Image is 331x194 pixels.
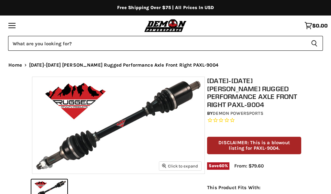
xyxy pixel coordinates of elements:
[8,36,323,51] form: Product
[207,117,301,124] span: Rated 0.0 out of 5 stars 0 reviews
[207,162,229,169] span: Save %
[207,77,301,109] h1: [DATE]-[DATE] [PERSON_NAME] Rugged Performance Axle Front Right PAXL-9004
[32,77,204,174] img: 2010-2013 John Deere Rugged Performance Axle Front Right PAXL-9004
[162,164,198,168] span: Click to expand
[8,36,306,51] input: Search
[8,62,22,68] a: Home
[306,36,323,51] button: Search
[207,184,301,191] p: This Product Fits With:
[213,111,263,116] a: Demon Powersports
[29,62,218,68] span: [DATE]-[DATE] [PERSON_NAME] Rugged Performance Axle Front Right PAXL-9004
[312,23,328,28] span: $0.00
[159,162,201,170] button: Click to expand
[301,18,331,33] a: $0.00
[219,163,225,168] span: 60
[207,110,301,117] div: by
[143,18,188,33] img: Demon Powersports
[207,137,301,155] p: DISCLAIMER: This is a blowout listing for PAXL-9004.
[234,163,264,169] span: From: $79.60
